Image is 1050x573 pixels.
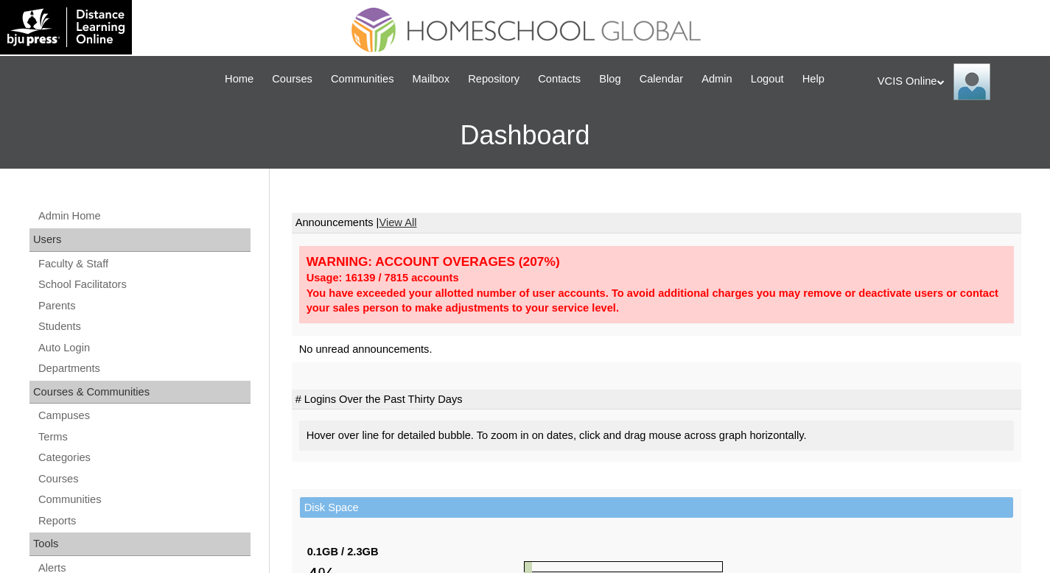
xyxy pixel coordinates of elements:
img: logo-white.png [7,7,125,47]
span: Home [225,71,253,88]
div: Courses & Communities [29,381,251,404]
td: Announcements | [292,213,1021,233]
a: Reports [37,512,251,530]
span: Blog [599,71,620,88]
a: Logout [743,71,791,88]
span: Repository [468,71,519,88]
a: Terms [37,428,251,446]
span: Logout [751,71,784,88]
div: Users [29,228,251,252]
a: View All [379,217,416,228]
a: Auto Login [37,339,251,357]
div: Tools [29,532,251,556]
a: Courses [37,470,251,488]
a: Calendar [632,71,690,88]
div: VCIS Online [878,63,1035,100]
a: Contacts [531,71,588,88]
td: # Logins Over the Past Thirty Days [292,390,1021,410]
a: Departments [37,359,251,378]
div: Hover over line for detailed bubble. To zoom in on dates, click and drag mouse across graph horiz... [299,421,1014,451]
a: Communities [323,71,402,88]
a: Home [217,71,261,88]
span: Calendar [640,71,683,88]
a: Mailbox [405,71,458,88]
strong: Usage: 16139 / 7815 accounts [307,272,459,284]
a: Repository [461,71,527,88]
a: Courses [265,71,320,88]
a: Campuses [37,407,251,425]
span: Contacts [538,71,581,88]
a: Faculty & Staff [37,255,251,273]
h3: Dashboard [7,102,1043,169]
a: School Facilitators [37,275,251,294]
a: Students [37,317,251,336]
span: Help [802,71,825,88]
a: Categories [37,449,251,467]
a: Admin [694,71,740,88]
a: Admin Home [37,207,251,225]
div: 0.1GB / 2.3GB [307,544,524,560]
div: WARNING: ACCOUNT OVERAGES (207%) [307,253,1007,270]
span: Communities [331,71,394,88]
a: Help [795,71,832,88]
img: VCIS Online Admin [953,63,990,100]
a: Communities [37,491,251,509]
span: Courses [272,71,312,88]
span: Admin [701,71,732,88]
a: Parents [37,297,251,315]
td: Disk Space [300,497,1013,518]
td: No unread announcements. [292,336,1021,363]
a: Blog [592,71,628,88]
div: You have exceeded your allotted number of user accounts. To avoid additional charges you may remo... [307,286,1007,316]
span: Mailbox [413,71,450,88]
